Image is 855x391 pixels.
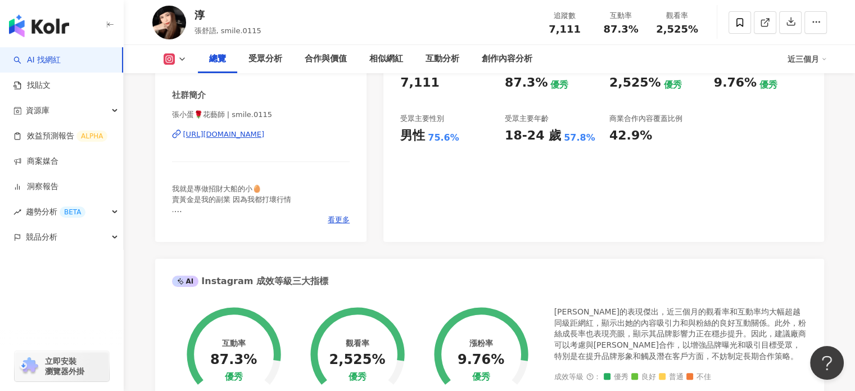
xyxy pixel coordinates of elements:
[400,114,444,124] div: 受眾主要性別
[13,208,21,216] span: rise
[505,74,548,92] div: 87.3%
[564,132,595,144] div: 57.8%
[631,373,656,381] span: 良好
[183,129,265,140] div: [URL][DOMAIN_NAME]
[152,6,186,39] img: KOL Avatar
[554,373,807,381] div: 成效等級 ：
[172,185,347,264] span: 我就是專做招財大船的小🥚 賣黃金是我的副業 因為我都打壞行情 . 花藝 @shu._yu._ni._ 黃金花束/生日花束 / 大船入港 /永生花 / 客制花束 / 招財樹 - 花藝店面📍[GEO...
[9,15,69,37] img: logo
[248,52,282,66] div: 受眾分析
[686,373,711,381] span: 不佳
[209,52,226,66] div: 總覽
[656,24,698,35] span: 2,525%
[550,79,568,91] div: 優秀
[656,10,699,21] div: 觀看率
[426,52,459,66] div: 互動分析
[194,26,261,35] span: 張舒語, smile.0115
[224,372,242,383] div: 優秀
[609,114,682,124] div: 商業合作內容覆蓋比例
[609,74,661,92] div: 2,525%
[210,352,257,368] div: 87.3%
[329,352,386,368] div: 2,525%
[13,131,107,142] a: 效益預測報告ALPHA
[400,127,425,145] div: 男性
[172,275,328,287] div: Instagram 成效等級三大指標
[26,98,49,123] span: 資源庫
[714,74,757,92] div: 9.76%
[428,132,459,144] div: 75.6%
[13,55,61,66] a: searchAI 找網紅
[469,339,492,348] div: 漲粉率
[663,79,681,91] div: 優秀
[13,156,58,167] a: 商案媒合
[544,10,586,21] div: 追蹤數
[13,80,51,91] a: 找貼文
[26,199,85,224] span: 趨勢分析
[810,346,844,380] iframe: Help Scout Beacon - Open
[549,23,581,35] span: 7,111
[13,181,58,192] a: 洞察報告
[609,127,652,145] div: 42.9%
[458,352,504,368] div: 9.76%
[26,224,57,250] span: 競品分析
[400,74,440,92] div: 7,111
[346,339,369,348] div: 觀看率
[603,24,638,35] span: 87.3%
[15,351,109,381] a: chrome extension立即安裝 瀏覽器外掛
[482,52,532,66] div: 創作內容分析
[759,79,777,91] div: 優秀
[659,373,684,381] span: 普通
[18,357,40,375] img: chrome extension
[472,372,490,383] div: 優秀
[172,129,350,140] a: [URL][DOMAIN_NAME]
[328,215,350,225] span: 看更多
[172,110,350,120] span: 張小蛋🌹花藝師 | smile.0115
[305,52,347,66] div: 合作與價值
[505,114,549,124] div: 受眾主要年齡
[45,356,84,376] span: 立即安裝 瀏覽器外掛
[369,52,403,66] div: 相似網紅
[60,206,85,218] div: BETA
[505,127,561,145] div: 18-24 歲
[172,276,199,287] div: AI
[194,8,261,22] div: 淳
[172,89,206,101] div: 社群簡介
[221,339,245,348] div: 互動率
[788,50,827,68] div: 近三個月
[600,10,643,21] div: 互動率
[349,372,367,383] div: 優秀
[554,307,807,362] div: [PERSON_NAME]的表現傑出，近三個月的觀看率和互動率均大幅超越同級距網紅，顯示出她的內容吸引力和與粉絲的良好互動關係。此外，粉絲成長率也表現亮眼，顯示其品牌影響力正在穩步提升。因此，建...
[604,373,628,381] span: 優秀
